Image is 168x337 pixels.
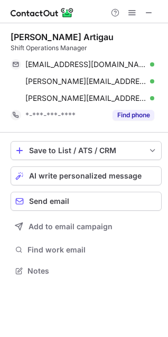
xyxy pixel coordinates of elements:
[27,266,157,276] span: Notes
[25,93,146,103] span: [PERSON_NAME][EMAIL_ADDRESS][DOMAIN_NAME]
[11,43,162,53] div: Shift Operations Manager
[11,264,162,278] button: Notes
[29,222,113,231] span: Add to email campaign
[11,166,162,185] button: AI write personalized message
[11,217,162,236] button: Add to email campaign
[29,197,69,205] span: Send email
[11,141,162,160] button: save-profile-one-click
[25,77,146,86] span: [PERSON_NAME][EMAIL_ADDRESS][DOMAIN_NAME]
[29,146,143,155] div: Save to List / ATS / CRM
[11,32,114,42] div: [PERSON_NAME] Artigau
[113,110,154,120] button: Reveal Button
[11,242,162,257] button: Find work email
[25,60,146,69] span: [EMAIL_ADDRESS][DOMAIN_NAME]
[11,6,74,19] img: ContactOut v5.3.10
[11,192,162,211] button: Send email
[27,245,157,255] span: Find work email
[29,172,142,180] span: AI write personalized message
